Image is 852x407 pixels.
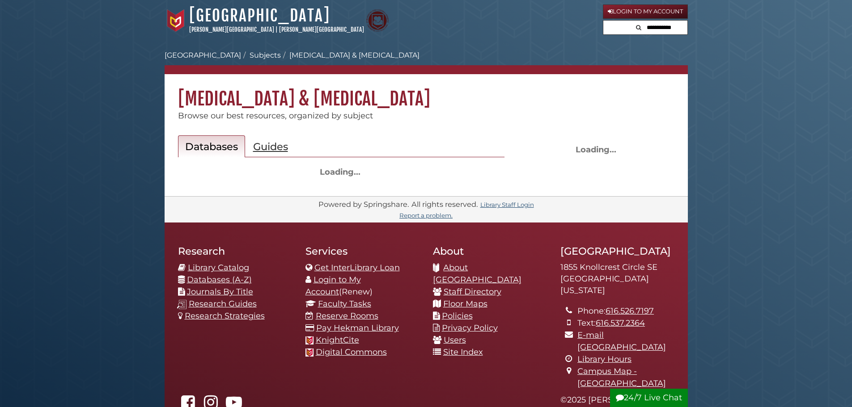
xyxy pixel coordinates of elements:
[314,263,400,273] a: Get InterLibrary Loan
[443,299,487,309] a: Floor Maps
[189,6,330,25] a: [GEOGRAPHIC_DATA]
[433,245,547,257] h2: About
[577,317,674,329] li: Text:
[165,74,688,110] h1: [MEDICAL_DATA] & [MEDICAL_DATA]
[596,318,645,328] a: 616.537.2364
[305,245,420,257] h2: Services
[279,26,364,33] a: [PERSON_NAME][GEOGRAPHIC_DATA]
[165,51,241,59] a: [GEOGRAPHIC_DATA]
[633,21,644,33] button: Search
[442,323,498,333] a: Privacy Policy
[305,274,420,298] li: (Renew)
[410,200,479,209] div: All rights reserved.
[178,135,674,183] section: Content by Subject
[518,139,674,156] div: Loading...
[305,275,361,297] a: Login to My Account
[442,311,473,321] a: Policies
[318,299,371,309] a: Faculty Tasks
[250,51,281,59] a: Subjects
[316,311,378,321] a: Reserve Rooms
[606,306,654,316] a: 616.526.7197
[178,162,502,178] div: Loading...
[177,300,187,309] img: research-guides-icon-white_37x37.png
[281,50,420,61] li: [MEDICAL_DATA] & [MEDICAL_DATA]
[444,335,466,345] a: Users
[305,348,314,357] img: Calvin favicon logo
[603,4,688,19] a: Login to My Account
[636,25,641,30] i: Search
[185,311,265,321] a: Research Strategies
[560,245,674,257] h2: [GEOGRAPHIC_DATA]
[165,9,187,32] img: Calvin University
[560,262,674,296] address: 1855 Knollcrest Circle SE [GEOGRAPHIC_DATA][US_STATE]
[165,50,688,74] nav: breadcrumb
[316,335,359,345] a: KnightCite
[178,245,292,257] h2: Research
[246,135,295,157] a: Guides
[317,200,410,209] div: Powered by Springshare.
[577,366,666,388] a: Campus Map - [GEOGRAPHIC_DATA]
[185,140,238,153] h2: Databases
[577,330,666,352] a: E-mail [GEOGRAPHIC_DATA]
[187,287,253,297] a: Journals By Title
[480,201,534,208] a: Library Staff Login
[316,323,399,333] a: Pay Hekman Library
[577,305,674,317] li: Phone:
[305,336,314,344] img: Calvin favicon logo
[187,275,252,285] a: Databases (A-Z)
[444,287,501,297] a: Staff Directory
[178,135,245,157] a: Databases
[276,26,278,33] span: |
[577,354,632,364] a: Library Hours
[399,212,453,219] a: Report a problem.
[443,347,483,357] a: Site Index
[366,9,389,32] img: Calvin Theological Seminary
[165,110,688,122] div: Browse our best resources, organized by subject
[189,299,257,309] a: Research Guides
[188,263,249,273] a: Library Catalog
[189,26,274,33] a: [PERSON_NAME][GEOGRAPHIC_DATA]
[253,140,288,153] h2: Guides
[610,389,688,407] button: 24/7 Live Chat
[316,347,387,357] a: Digital Commons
